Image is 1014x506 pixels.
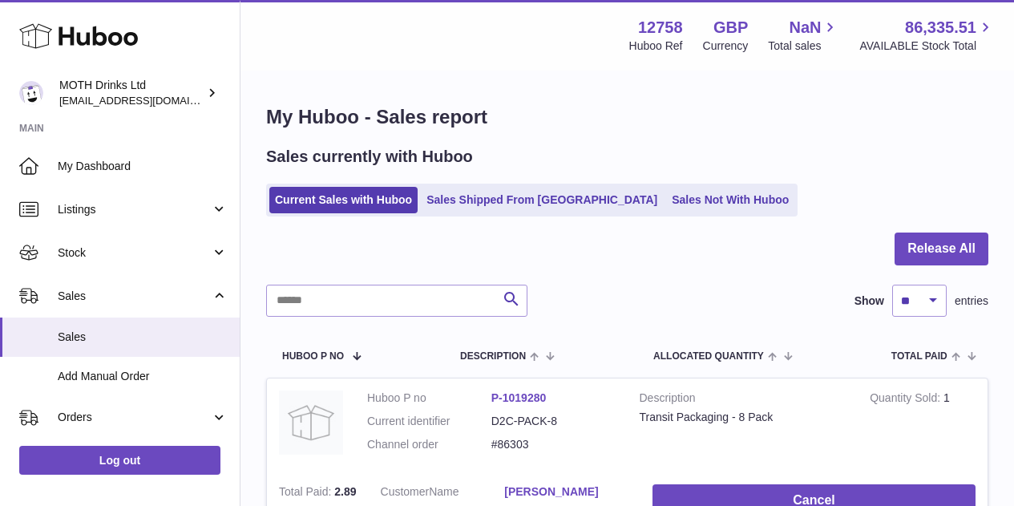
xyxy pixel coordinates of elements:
[58,202,211,217] span: Listings
[19,446,220,475] a: Log out
[266,104,988,130] h1: My Huboo - Sales report
[58,289,211,304] span: Sales
[891,351,947,362] span: Total paid
[504,484,628,500] a: [PERSON_NAME]
[58,330,228,345] span: Sales
[269,187,418,213] a: Current Sales with Huboo
[282,351,344,362] span: Huboo P no
[59,78,204,108] div: MOTH Drinks Ltd
[638,17,683,38] strong: 12758
[491,414,616,429] dd: D2C-PACK-8
[266,146,473,168] h2: Sales currently with Huboo
[858,378,988,472] td: 1
[713,17,748,38] strong: GBP
[279,485,334,502] strong: Total Paid
[59,94,236,107] span: [EMAIL_ADDRESS][DOMAIN_NAME]
[367,414,491,429] dt: Current identifier
[703,38,749,54] div: Currency
[58,410,211,425] span: Orders
[955,293,988,309] span: entries
[381,484,505,504] dt: Name
[870,391,943,408] strong: Quantity Sold
[789,17,821,38] span: NaN
[859,38,995,54] span: AVAILABLE Stock Total
[19,81,43,105] img: orders@mothdrinks.com
[58,159,228,174] span: My Dashboard
[653,351,764,362] span: ALLOCATED Quantity
[859,17,995,54] a: 86,335.51 AVAILABLE Stock Total
[58,369,228,384] span: Add Manual Order
[279,391,343,455] img: no-photo.jpg
[640,391,846,410] strong: Description
[460,351,526,362] span: Description
[666,187,794,213] a: Sales Not With Huboo
[768,17,839,54] a: NaN Total sales
[629,38,683,54] div: Huboo Ref
[854,293,884,309] label: Show
[381,485,430,498] span: Customer
[367,437,491,452] dt: Channel order
[334,485,356,498] span: 2.89
[421,187,663,213] a: Sales Shipped From [GEOGRAPHIC_DATA]
[640,410,846,425] div: Transit Packaging - 8 Pack
[895,233,988,265] button: Release All
[491,437,616,452] dd: #86303
[905,17,976,38] span: 86,335.51
[491,391,547,404] a: P-1019280
[58,245,211,261] span: Stock
[367,391,491,406] dt: Huboo P no
[768,38,839,54] span: Total sales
